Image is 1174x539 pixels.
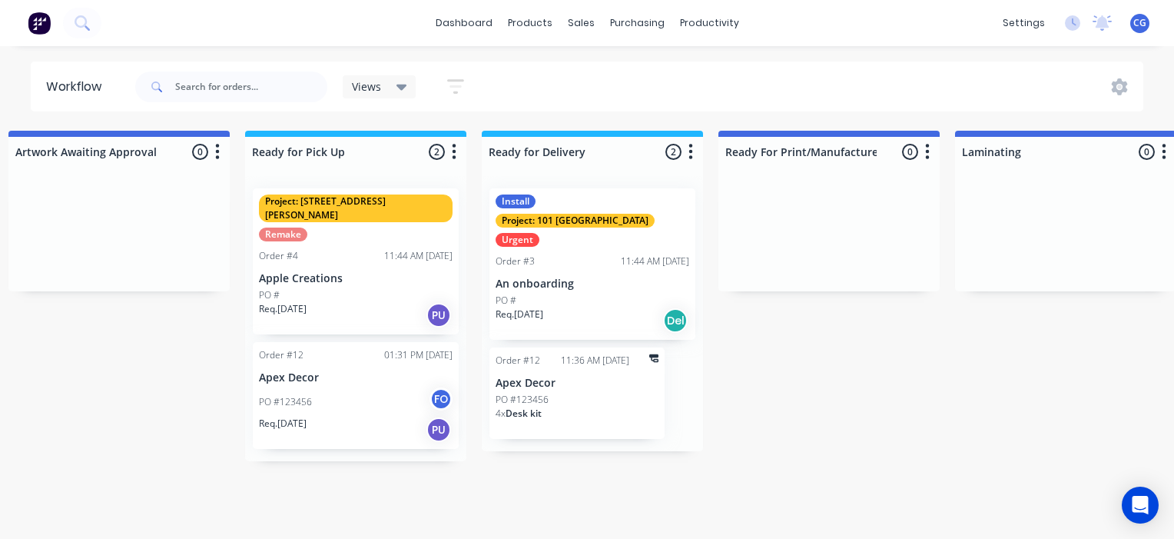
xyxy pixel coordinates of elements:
[602,12,672,35] div: purchasing
[500,12,560,35] div: products
[496,233,539,247] div: Urgent
[253,188,459,334] div: Project: [STREET_ADDRESS][PERSON_NAME]RemakeOrder #411:44 AM [DATE]Apple CreationsPO #Req.[DATE]PU
[259,228,307,241] div: Remake
[496,214,655,228] div: Project: 101 [GEOGRAPHIC_DATA]
[496,294,516,308] p: PO #
[496,308,543,321] p: Req. [DATE]
[496,407,506,420] span: 4 x
[496,195,536,208] div: Install
[489,188,695,340] div: InstallProject: 101 [GEOGRAPHIC_DATA]UrgentOrder #311:44 AM [DATE]An onboardingPO #Req.[DATE]Del
[253,342,459,449] div: Order #1201:31 PM [DATE]Apex DecorPO #123456FOReq.[DATE]PU
[259,302,307,316] p: Req. [DATE]
[1133,16,1146,30] span: CG
[384,348,453,362] div: 01:31 PM [DATE]
[496,354,540,368] div: Order #12
[496,255,535,268] div: Order #3
[352,78,381,95] span: Views
[259,288,280,302] p: PO #
[426,303,451,328] div: PU
[995,12,1053,35] div: settings
[259,348,303,362] div: Order #12
[259,395,312,409] p: PO #123456
[506,407,542,420] span: Desk kit
[259,371,453,384] p: Apex Decor
[496,278,689,291] p: An onboarding
[259,417,307,431] p: Req. [DATE]
[259,195,453,222] div: Project: [STREET_ADDRESS][PERSON_NAME]
[259,249,298,263] div: Order #4
[496,377,658,390] p: Apex Decor
[621,255,689,268] div: 11:44 AM [DATE]
[429,388,453,411] div: FO
[426,418,451,442] div: PU
[175,72,327,102] input: Search for orders...
[672,12,747,35] div: productivity
[560,12,602,35] div: sales
[259,272,453,285] p: Apple Creations
[663,308,688,333] div: Del
[561,354,629,368] div: 11:36 AM [DATE]
[489,348,665,439] div: Order #1211:36 AM [DATE]Apex DecorPO #1234564xDesk kit
[496,393,549,407] p: PO #123456
[428,12,500,35] a: dashboard
[1122,487,1159,524] div: Open Intercom Messenger
[28,12,51,35] img: Factory
[46,78,109,96] div: Workflow
[384,249,453,263] div: 11:44 AM [DATE]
